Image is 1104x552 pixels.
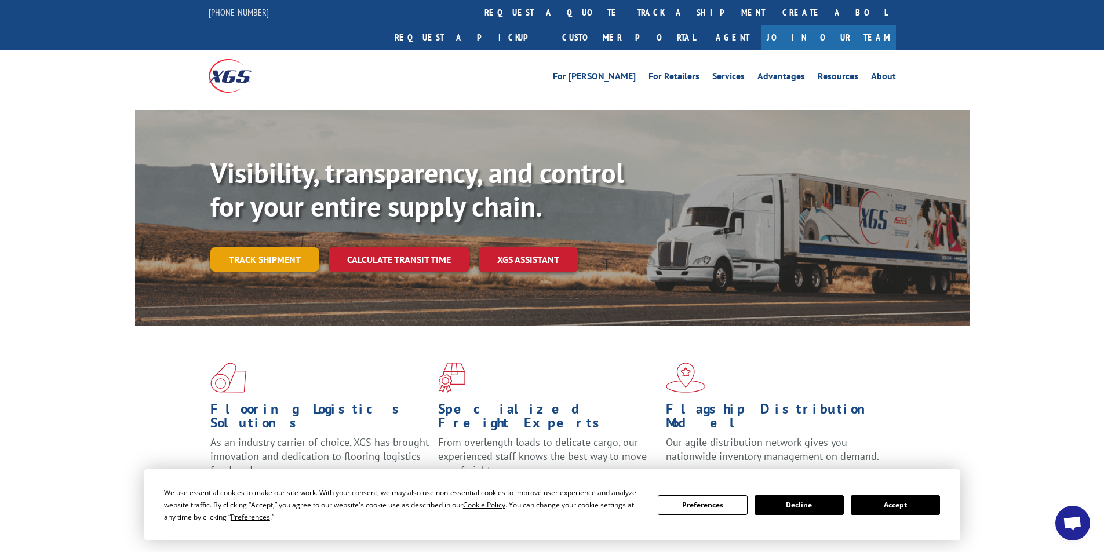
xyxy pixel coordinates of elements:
span: Preferences [231,512,270,522]
div: We use essential cookies to make our site work. With your consent, we may also use non-essential ... [164,487,644,523]
a: For Retailers [648,72,699,85]
p: From overlength loads to delicate cargo, our experienced staff knows the best way to move your fr... [438,436,657,487]
b: Visibility, transparency, and control for your entire supply chain. [210,155,624,224]
a: Track shipment [210,247,319,272]
img: xgs-icon-total-supply-chain-intelligence-red [210,363,246,393]
button: Preferences [658,495,747,515]
a: Agent [704,25,761,50]
span: As an industry carrier of choice, XGS has brought innovation and dedication to flooring logistics... [210,436,429,477]
h1: Flagship Distribution Model [666,402,885,436]
span: Our agile distribution network gives you nationwide inventory management on demand. [666,436,879,463]
a: Services [712,72,745,85]
a: Customer Portal [553,25,704,50]
h1: Specialized Freight Experts [438,402,657,436]
a: Advantages [757,72,805,85]
img: xgs-icon-flagship-distribution-model-red [666,363,706,393]
div: Open chat [1055,506,1090,540]
button: Accept [851,495,940,515]
a: For [PERSON_NAME] [553,72,636,85]
a: Resources [818,72,858,85]
a: Request a pickup [386,25,553,50]
h1: Flooring Logistics Solutions [210,402,429,436]
div: Cookie Consent Prompt [144,469,960,540]
a: Calculate transit time [329,247,469,272]
button: Decline [755,495,844,515]
span: Cookie Policy [463,500,505,510]
a: About [871,72,896,85]
a: [PHONE_NUMBER] [209,6,269,18]
a: XGS ASSISTANT [479,247,578,272]
a: Join Our Team [761,25,896,50]
img: xgs-icon-focused-on-flooring-red [438,363,465,393]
